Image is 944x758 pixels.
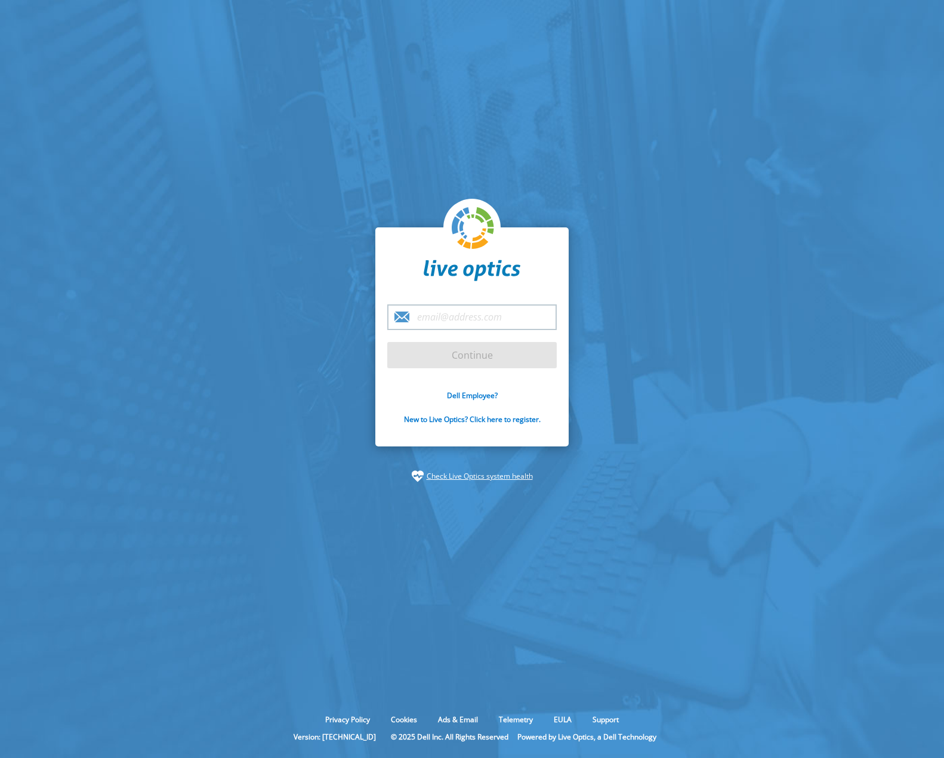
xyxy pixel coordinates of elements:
[447,390,498,400] a: Dell Employee?
[424,260,520,281] img: liveoptics-word.svg
[385,732,514,742] li: © 2025 Dell Inc. All Rights Reserved
[382,714,426,725] a: Cookies
[452,207,495,250] img: liveoptics-logo.svg
[412,470,424,482] img: status-check-icon.svg
[288,732,382,742] li: Version: [TECHNICAL_ID]
[387,304,557,330] input: email@address.com
[584,714,628,725] a: Support
[517,732,656,742] li: Powered by Live Optics, a Dell Technology
[490,714,542,725] a: Telemetry
[427,470,533,482] a: Check Live Optics system health
[404,414,541,424] a: New to Live Optics? Click here to register.
[316,714,379,725] a: Privacy Policy
[545,714,581,725] a: EULA
[429,714,487,725] a: Ads & Email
